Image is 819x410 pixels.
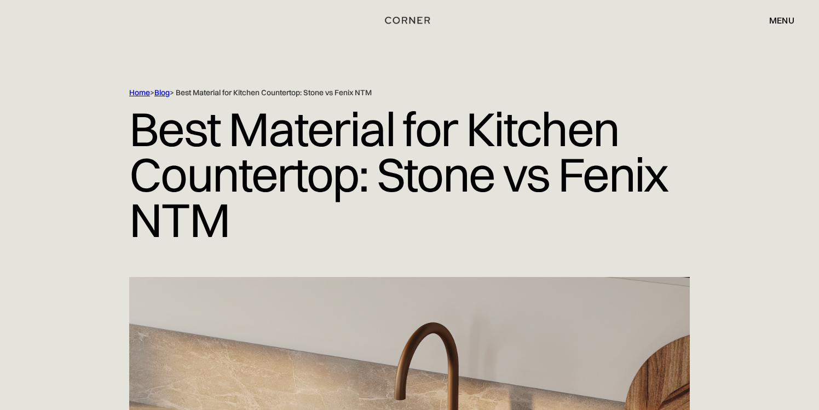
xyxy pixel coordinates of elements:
a: Home [129,88,150,97]
a: Blog [154,88,170,97]
div: menu [758,11,794,30]
div: > > Best Material for Kitchen Countertop: Stone vs Fenix NTM [129,88,644,98]
div: menu [769,16,794,25]
a: home [379,13,440,27]
h1: Best Material for Kitchen Countertop: Stone vs Fenix NTM [129,98,690,251]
